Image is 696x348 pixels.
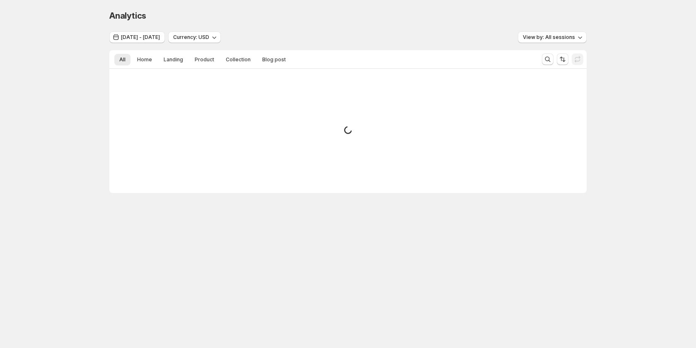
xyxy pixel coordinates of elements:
button: [DATE] - [DATE] [109,31,165,43]
span: All [119,56,126,63]
span: Collection [226,56,251,63]
span: Analytics [109,11,146,21]
span: [DATE] - [DATE] [121,34,160,41]
button: View by: All sessions [518,31,587,43]
span: Product [195,56,214,63]
button: Sort the results [557,53,568,65]
span: Currency: USD [173,34,209,41]
span: Landing [164,56,183,63]
span: Blog post [262,56,286,63]
span: View by: All sessions [523,34,575,41]
button: Search and filter results [542,53,553,65]
span: Home [137,56,152,63]
button: Currency: USD [168,31,221,43]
